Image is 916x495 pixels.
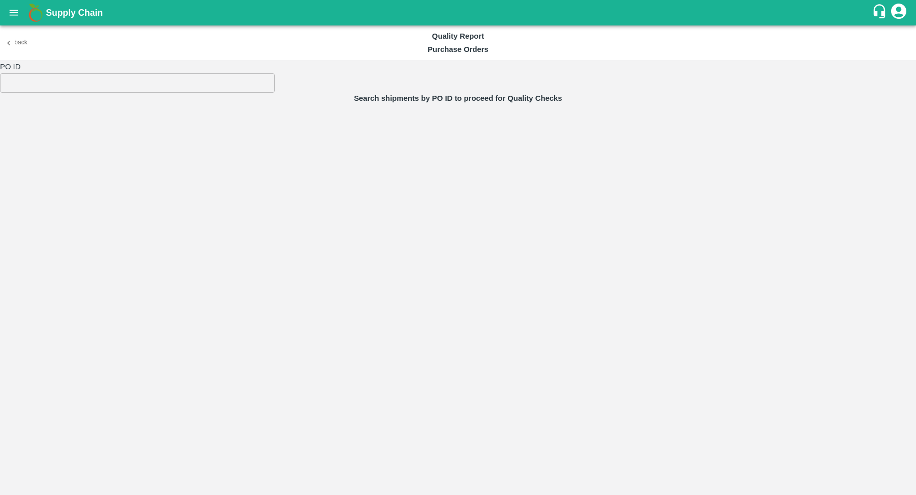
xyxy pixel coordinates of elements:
[2,1,25,24] button: open drawer
[46,6,872,20] a: Supply Chain
[354,94,562,102] b: Search shipments by PO ID to proceed for Quality Checks
[890,2,908,23] div: account of current user
[872,4,890,22] div: customer-support
[46,8,103,18] b: Supply Chain
[186,30,730,43] h6: Quality Report
[25,3,46,23] img: logo
[186,43,730,56] h6: Purchase Orders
